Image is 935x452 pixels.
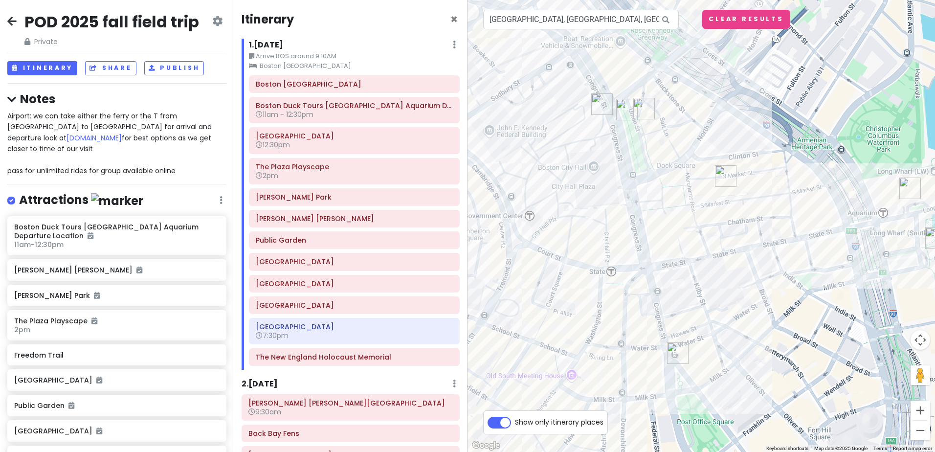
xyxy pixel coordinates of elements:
span: Airport: we can take either the ferry or the T from [GEOGRAPHIC_DATA] to [GEOGRAPHIC_DATA] for ar... [7,111,214,176]
h6: The New England Holocaust Memorial [256,353,453,362]
i: Added to itinerary [96,377,102,384]
h2: POD 2025 fall field trip [24,12,199,32]
h6: Faneuil Hall Marketplace [256,132,453,140]
i: Added to itinerary [88,232,93,239]
div: The New England Holocaust Memorial [616,99,638,120]
h6: 2 . [DATE] [242,379,278,389]
i: Added to itinerary [96,428,102,434]
span: Close itinerary [450,11,458,27]
span: 12:30pm [256,140,290,150]
a: Open this area in Google Maps (opens a new window) [470,439,502,452]
i: Added to itinerary [94,292,100,299]
span: Map data ©2025 Google [814,446,868,451]
h4: Itinerary [242,12,294,27]
div: The Plaza Playscape [591,93,613,115]
h6: The Plaza Playscape [14,316,219,325]
h6: Freedom Trail [14,351,219,360]
h6: Union Oyster House [256,322,453,331]
h4: Notes [7,91,226,107]
h6: Rose Kennedy Greenway [256,214,453,223]
h6: Boston Common [256,279,453,288]
span: Show only itinerary places [515,417,603,428]
h6: Paul Revere Park [256,193,453,202]
h6: [PERSON_NAME] Park [14,291,219,300]
div: Union Oyster House [633,98,655,119]
div: Post Office Square [667,342,689,364]
h6: [PERSON_NAME] [PERSON_NAME] [14,266,219,274]
h6: Boston Duck Tours New England Aquarium Departure Location [256,101,453,110]
i: Added to itinerary [136,267,142,273]
h6: Public Garden [14,401,219,410]
h6: Boston Duck Tours [GEOGRAPHIC_DATA] Aquarium Departure Location [14,223,219,240]
h6: Frederick Law Olmsted National Historic Site [248,399,453,407]
span: 2pm [256,171,278,181]
small: Boston [GEOGRAPHIC_DATA] [249,61,460,71]
button: Drag Pegman onto the map to open Street View [911,365,930,385]
h6: Back Bay Fens [248,429,453,438]
span: 11am - 12:30pm [256,110,313,119]
i: Added to itinerary [91,317,97,324]
img: Google [470,439,502,452]
button: Zoom out [911,421,930,440]
input: Search a place [483,10,679,29]
span: 2pm [14,325,30,335]
h6: [GEOGRAPHIC_DATA] [14,427,219,435]
i: Added to itinerary [68,402,74,409]
button: Zoom in [911,401,930,420]
h6: [GEOGRAPHIC_DATA] [14,376,219,384]
button: Clear Results [702,10,790,29]
div: Faneuil Hall Marketplace [715,165,736,187]
h6: Post Office Square [256,301,453,310]
button: Keyboard shortcuts [766,445,808,452]
span: 7:30pm [256,331,289,340]
h6: The Plaza Playscape [256,162,453,171]
div: Boston Marriott Long Wharf [905,195,913,203]
a: [DOMAIN_NAME] [67,133,122,143]
span: Private [24,36,199,47]
a: Report a map error [893,446,932,451]
img: marker [91,193,143,208]
button: Itinerary [7,61,77,75]
h6: Boston Marriott Long Wharf [256,80,453,89]
h4: Attractions [19,192,143,208]
h6: Beacon Hill [256,257,453,266]
h6: 1 . [DATE] [249,40,283,50]
button: Publish [144,61,204,75]
a: Terms (opens in new tab) [873,446,887,451]
div: Boston Marriott Long Wharf [899,178,921,199]
button: Map camera controls [911,330,930,350]
small: Arrive BOS around 9:10AM [249,51,460,61]
button: Close [450,14,458,25]
button: Share [85,61,136,75]
h6: Public Garden [256,236,453,245]
span: 11am - 12:30pm [14,240,64,249]
span: 9:30am [248,407,281,417]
